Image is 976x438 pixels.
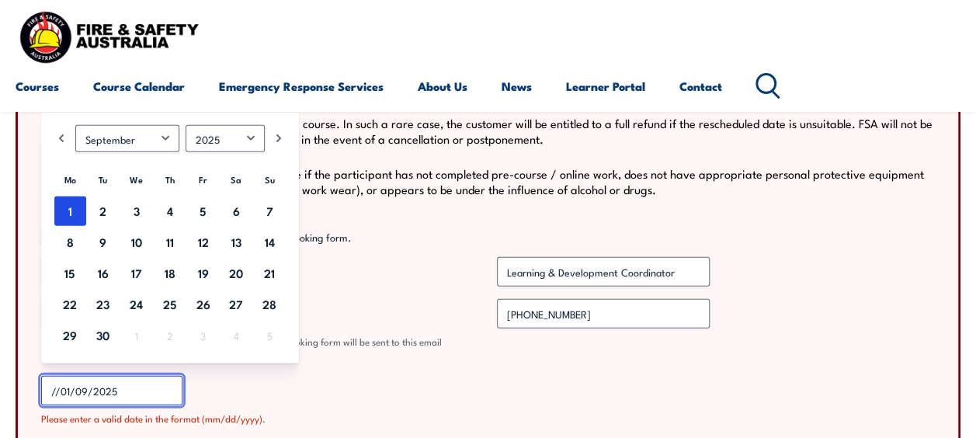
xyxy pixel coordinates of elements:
a: Courses [16,68,59,105]
a: 2 [88,196,120,226]
select: Select year [186,125,265,152]
label: I accept the terms and conditions outlined in this booking form. [66,229,935,245]
a: 12 [187,228,219,257]
a: 13 [221,228,252,257]
a: Prev [54,125,69,152]
a: 25 [154,290,186,319]
a: 16 [88,259,120,288]
a: 7 [254,196,286,226]
p: FSA reserves the right to postpone or reschedule a course. In such a rare case, the customer will... [41,116,935,147]
a: 6 [221,196,252,226]
a: 18 [154,259,186,288]
span: 4 [221,321,252,350]
a: 8 [54,228,86,257]
a: 10 [120,228,152,257]
a: Learner Portal [566,68,645,105]
a: 28 [254,290,286,319]
a: Emergency Response Services [219,68,384,105]
select: Select month [75,125,179,152]
a: 20 [221,259,252,288]
a: 15 [54,259,86,288]
a: 17 [120,259,152,288]
a: 14 [254,228,286,257]
a: 21 [254,259,286,288]
span: Saturday [231,173,241,186]
a: 4 [154,196,186,226]
input: Contact Number [497,299,710,328]
input: Today's Date [41,376,182,405]
div: Please enter a valid date in the format (mm/dd/yyyy). [41,412,935,426]
a: 19 [187,259,219,288]
a: 9 [88,228,120,257]
a: 3 [120,196,152,226]
span: Thursday [165,173,175,186]
a: Next [271,125,287,152]
a: 22 [54,290,86,319]
p: FSA reserves the right to refuse entry to the course if the participant has not completed pre-cou... [41,166,935,197]
span: 5 [254,321,286,350]
a: 27 [221,290,252,319]
span: Sunday [265,173,275,186]
span: Friday [199,173,207,186]
a: Course Calendar [93,68,185,105]
a: 5 [187,196,219,226]
a: 24 [120,290,152,319]
span: 2 [154,321,186,350]
a: 1 [54,196,86,226]
span: Wednesday [130,173,143,186]
a: 30 [88,321,120,350]
a: Contact [679,68,722,105]
span: 3 [187,321,219,350]
span: Tuesday [99,173,107,186]
input: Position Title [497,257,710,287]
a: 29 [54,321,86,350]
a: 26 [187,290,219,319]
a: About Us [418,68,467,105]
span: 1 [120,321,152,350]
a: News [502,68,532,105]
span: Monday [64,173,76,186]
a: 11 [154,228,186,257]
a: 23 [88,290,120,319]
